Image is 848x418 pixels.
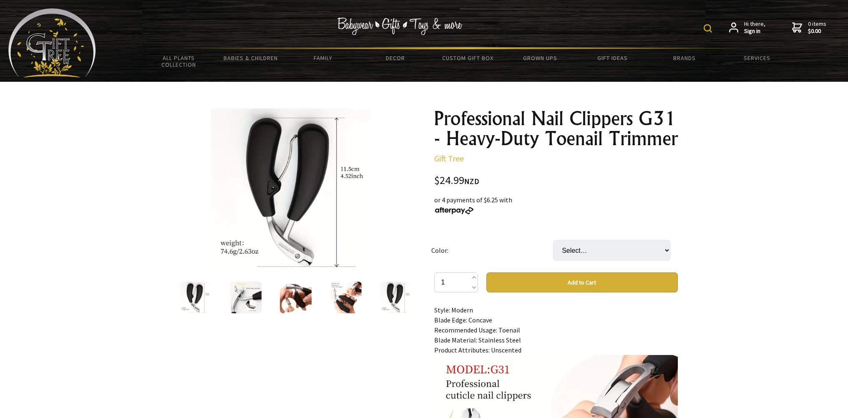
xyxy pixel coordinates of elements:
[704,24,712,33] img: product search
[576,49,648,67] a: Gift Ideas
[504,49,576,67] a: Grown Ups
[434,195,678,215] div: or 4 payments of $6.25 with
[808,20,826,35] span: 0 items
[280,282,312,313] img: Professional Nail Clippers G31 - Heavy-Duty Toenail Trimmer
[434,175,678,186] div: $24.99
[486,272,678,292] button: Add to Cart
[744,20,765,35] span: Hi there,
[215,49,287,67] a: Babies & Children
[143,49,215,73] a: All Plants Collection
[380,282,412,313] img: Professional Nail Clippers G31 - Heavy-Duty Toenail Trimmer
[434,207,474,214] img: Afterpay
[729,20,765,35] a: Hi there,Sign in
[464,176,479,186] span: NZD
[792,20,826,35] a: 0 items$0.00
[337,18,463,35] img: Babywear - Gifts - Toys & more
[434,153,464,164] a: Gift Tree
[808,28,826,35] strong: $0.00
[330,282,362,313] img: Professional Nail Clippers G31 - Heavy-Duty Toenail Trimmer
[744,28,765,35] strong: Sign in
[211,108,373,271] img: Professional Nail Clippers G31 - Heavy-Duty Toenail Trimmer
[287,49,359,67] a: Family
[649,49,721,67] a: Brands
[8,8,96,78] img: Babyware - Gifts - Toys and more...
[180,282,211,313] img: Professional Nail Clippers G31 - Heavy-Duty Toenail Trimmer
[432,49,504,67] a: Custom Gift Box
[359,49,431,67] a: Decor
[721,49,793,67] a: Services
[434,108,678,149] h1: Professional Nail Clippers G31 - Heavy-Duty Toenail Trimmer
[431,228,553,272] td: Color:
[230,282,262,313] img: Professional Nail Clippers G31 - Heavy-Duty Toenail Trimmer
